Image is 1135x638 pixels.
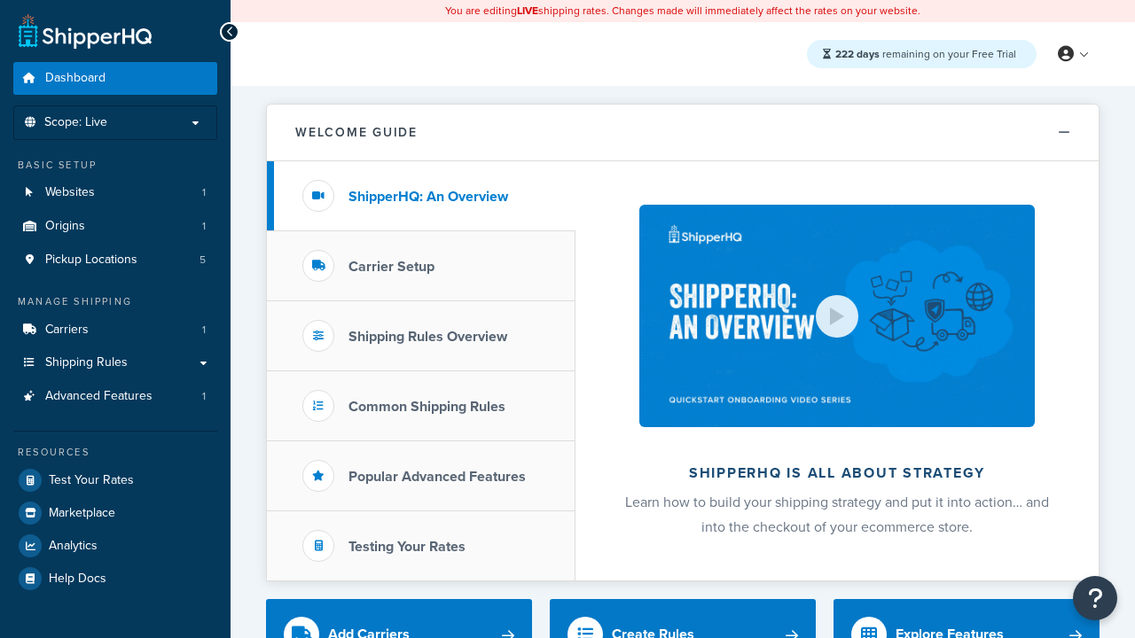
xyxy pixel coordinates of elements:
[13,176,217,209] a: Websites1
[1073,576,1117,620] button: Open Resource Center
[13,563,217,595] a: Help Docs
[45,219,85,234] span: Origins
[639,205,1035,427] img: ShipperHQ is all about strategy
[13,380,217,413] li: Advanced Features
[202,323,206,338] span: 1
[202,389,206,404] span: 1
[13,530,217,562] a: Analytics
[200,253,206,268] span: 5
[49,572,106,587] span: Help Docs
[45,253,137,268] span: Pickup Locations
[13,445,217,460] div: Resources
[622,465,1052,481] h2: ShipperHQ is all about strategy
[45,185,95,200] span: Websites
[13,346,217,379] a: Shipping Rules
[348,469,526,485] h3: Popular Advanced Features
[45,389,153,404] span: Advanced Features
[13,210,217,243] a: Origins1
[45,71,106,86] span: Dashboard
[13,314,217,346] a: Carriers1
[13,62,217,95] a: Dashboard
[45,323,89,338] span: Carriers
[49,473,134,488] span: Test Your Rates
[49,506,115,521] span: Marketplace
[348,189,508,205] h3: ShipperHQ: An Overview
[348,329,507,345] h3: Shipping Rules Overview
[348,539,466,555] h3: Testing Your Rates
[13,380,217,413] a: Advanced Features1
[13,464,217,496] a: Test Your Rates
[13,176,217,209] li: Websites
[835,46,1016,62] span: remaining on your Free Trial
[45,355,128,370] span: Shipping Rules
[13,244,217,276] a: Pickup Locations5
[44,115,107,130] span: Scope: Live
[267,105,1099,161] button: Welcome Guide
[13,314,217,346] li: Carriers
[202,185,206,200] span: 1
[348,399,505,415] h3: Common Shipping Rules
[517,3,538,19] b: LIVE
[295,126,418,139] h2: Welcome Guide
[348,259,434,275] h3: Carrier Setup
[13,210,217,243] li: Origins
[13,244,217,276] li: Pickup Locations
[13,158,217,173] div: Basic Setup
[13,497,217,529] a: Marketplace
[49,539,98,554] span: Analytics
[13,294,217,309] div: Manage Shipping
[202,219,206,234] span: 1
[625,492,1049,537] span: Learn how to build your shipping strategy and put it into action… and into the checkout of your e...
[835,46,880,62] strong: 222 days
